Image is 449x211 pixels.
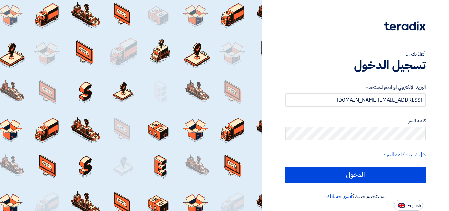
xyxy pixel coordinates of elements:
a: هل نسيت كلمة السر؟ [384,151,426,159]
span: English [407,203,421,208]
label: كلمة السر [285,117,426,125]
a: أنشئ حسابك [326,192,352,200]
h1: تسجيل الدخول [285,58,426,72]
input: أدخل بريد العمل الإلكتروني او اسم المستخدم الخاص بك ... [285,93,426,107]
div: أهلا بك ... [285,50,426,58]
input: الدخول [285,167,426,183]
label: البريد الإلكتروني او اسم المستخدم [285,83,426,91]
img: Teradix logo [384,21,426,31]
img: en-US.png [398,203,405,208]
div: مستخدم جديد؟ [285,192,426,200]
button: English [394,200,423,211]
